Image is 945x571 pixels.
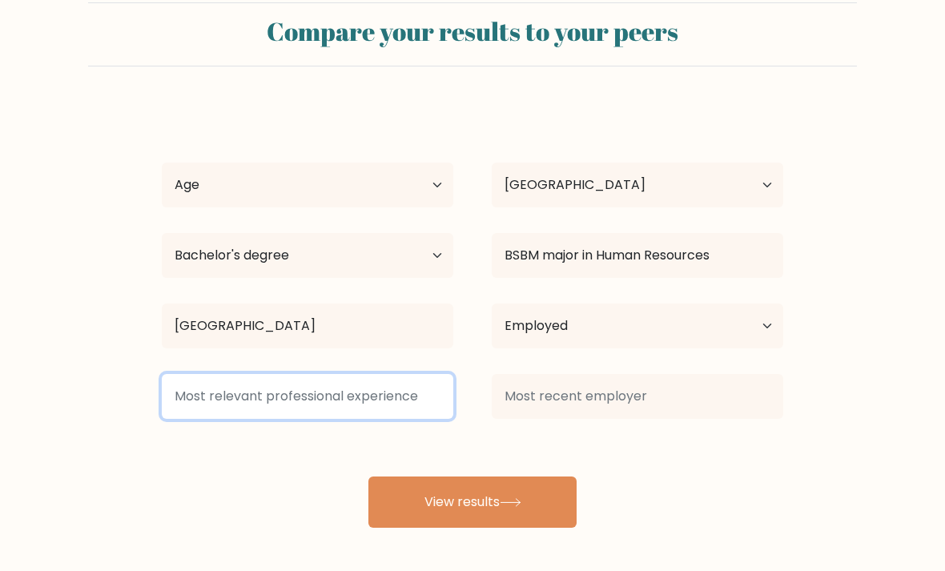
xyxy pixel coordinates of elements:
h2: Compare your results to your peers [98,16,847,46]
input: Most relevant educational institution [162,304,453,348]
input: Most recent employer [492,374,783,419]
input: Most relevant professional experience [162,374,453,419]
button: View results [368,477,577,528]
input: What did you study? [492,233,783,278]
